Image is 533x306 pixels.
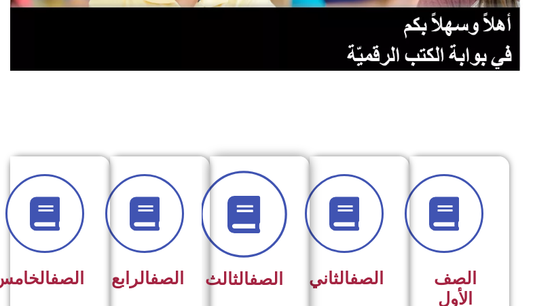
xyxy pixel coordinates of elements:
[150,269,184,288] a: الصف
[309,269,384,288] span: الثاني
[249,269,283,289] a: الصف
[205,269,283,289] span: الثالث
[350,269,384,288] a: الصف
[50,269,84,288] a: الصف
[111,269,184,288] span: الرابع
